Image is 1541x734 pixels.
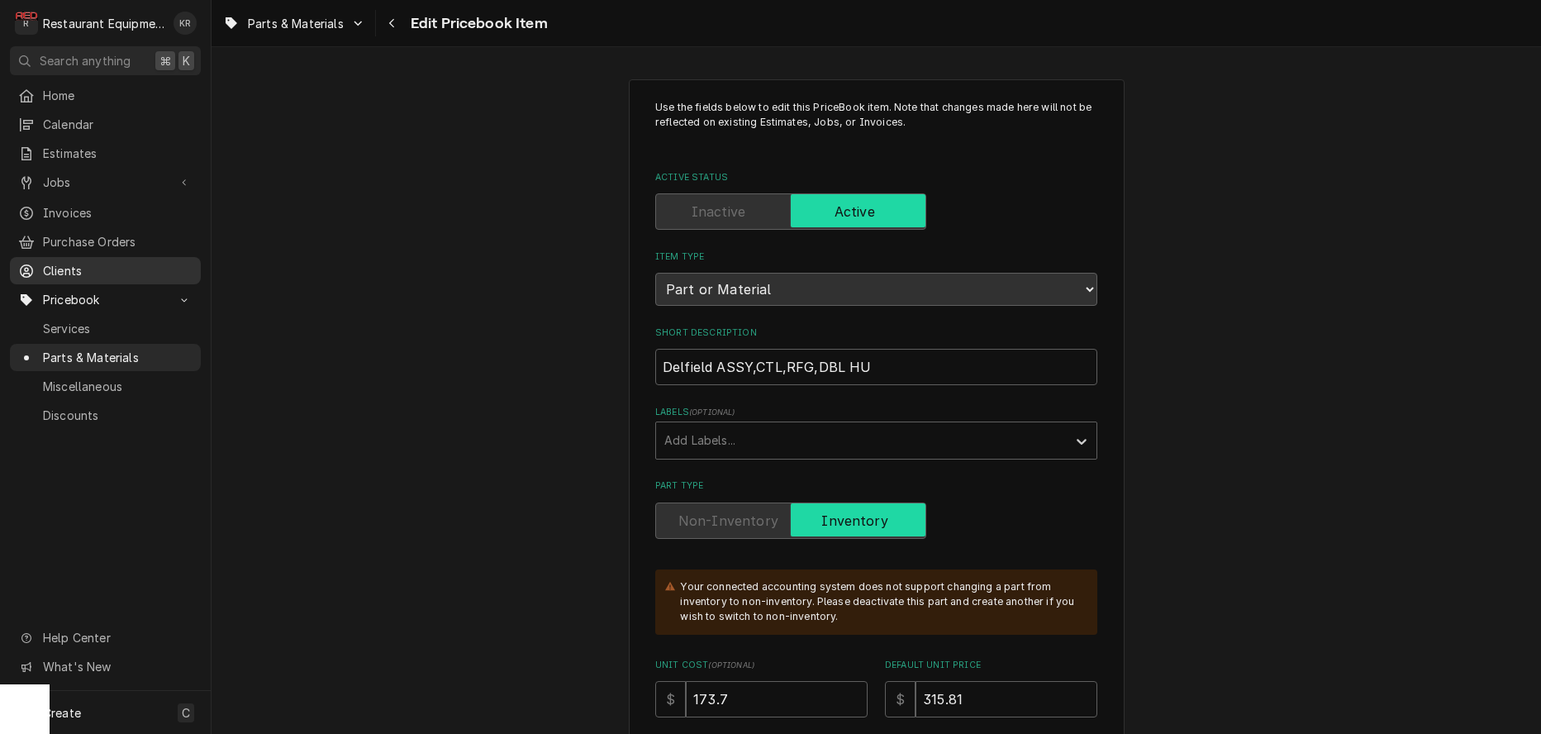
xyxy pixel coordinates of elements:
label: Default Unit Price [885,659,1097,672]
div: Active Status [655,171,1097,230]
span: Discounts [43,407,193,424]
a: Parts & Materials [10,344,201,371]
span: Invoices [43,204,193,222]
div: Kelli Robinette's Avatar [174,12,197,35]
span: C [182,704,190,722]
div: Short Description [655,326,1097,385]
a: Go to Parts & Materials [216,10,372,37]
div: Labels [655,406,1097,460]
a: Services [10,315,201,342]
a: Purchase Orders [10,228,201,255]
label: Item Type [655,250,1097,264]
div: Unit Cost [655,659,868,717]
span: Clients [43,262,193,279]
label: Short Description [655,326,1097,340]
span: Miscellaneous [43,378,193,395]
span: K [183,52,190,69]
span: Search anything [40,52,131,69]
span: Parts & Materials [43,349,193,366]
span: Jobs [43,174,168,191]
span: Estimates [43,145,193,162]
div: Restaurant Equipment Diagnostics [43,15,164,32]
span: Home [43,87,193,104]
span: Services [43,320,193,337]
div: $ [885,681,916,717]
a: Calendar [10,111,201,138]
span: ( optional ) [708,660,754,670]
a: Invoices [10,199,201,226]
div: Part Type [655,479,1097,538]
div: R [15,12,38,35]
div: Inventory [655,503,1097,539]
div: Active [655,193,1097,230]
div: KR [174,12,197,35]
span: Parts & Materials [248,15,344,32]
div: Default Unit Price [885,659,1097,717]
span: ( optional ) [689,408,735,417]
span: Help Center [43,629,191,646]
span: What's New [43,658,191,675]
label: Active Status [655,171,1097,184]
div: Your connected accounting system does not support changing a part from inventory to non-inventory... [680,579,1081,625]
div: $ [655,681,686,717]
a: Clients [10,257,201,284]
a: Estimates [10,140,201,167]
button: Search anything⌘K [10,46,201,75]
span: ⌘ [159,52,171,69]
span: Calendar [43,116,193,133]
a: Go to What's New [10,653,201,680]
button: Navigate back [379,10,406,36]
div: Item Type [655,250,1097,306]
span: Create [43,706,81,720]
label: Labels [655,406,1097,419]
input: Name used to describe this Part or Material [655,349,1097,385]
div: Restaurant Equipment Diagnostics's Avatar [15,12,38,35]
a: Go to Pricebook [10,286,201,313]
span: Purchase Orders [43,233,193,250]
span: Pricebook [43,291,168,308]
p: Use the fields below to edit this PriceBook item. Note that changes made here will not be reflect... [655,100,1097,145]
label: Part Type [655,479,1097,493]
label: Unit Cost [655,659,868,672]
span: Edit Pricebook Item [406,12,548,35]
a: Go to Jobs [10,169,201,196]
a: Miscellaneous [10,373,201,400]
a: Go to Help Center [10,624,201,651]
a: Home [10,82,201,109]
a: Discounts [10,402,201,429]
